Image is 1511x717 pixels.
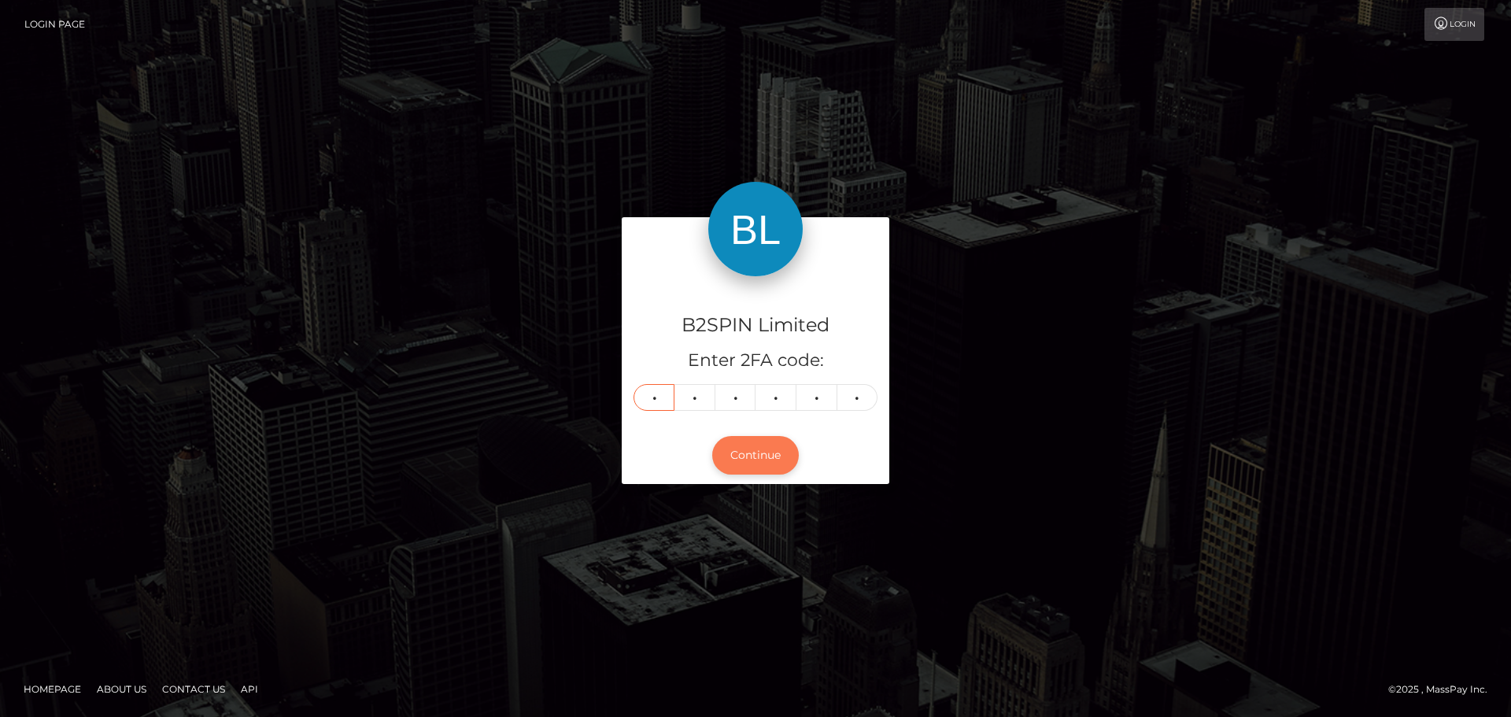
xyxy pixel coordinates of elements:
[634,312,877,339] h4: B2SPIN Limited
[708,182,803,276] img: B2SPIN Limited
[712,436,799,475] button: Continue
[91,677,153,701] a: About Us
[235,677,264,701] a: API
[634,349,877,373] h5: Enter 2FA code:
[1388,681,1499,698] div: © 2025 , MassPay Inc.
[24,8,85,41] a: Login Page
[17,677,87,701] a: Homepage
[156,677,231,701] a: Contact Us
[1424,8,1484,41] a: Login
